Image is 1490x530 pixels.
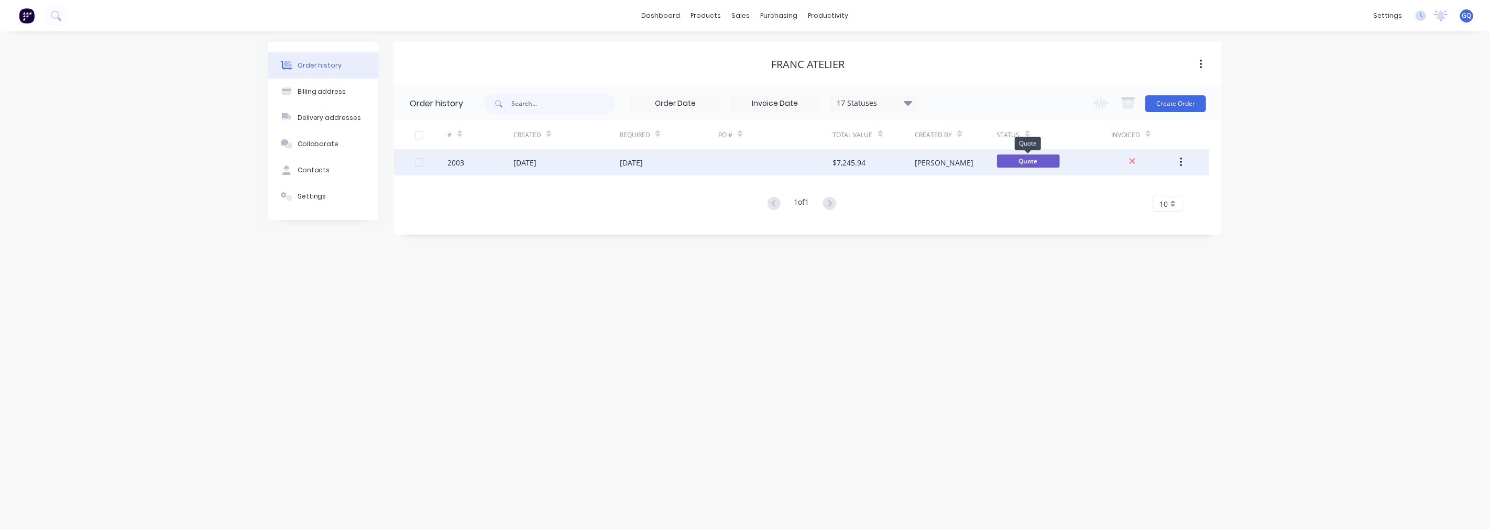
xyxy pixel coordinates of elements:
button: Create Order [1145,95,1206,112]
button: Delivery addresses [268,105,378,131]
button: Contacts [268,157,378,183]
div: Created [513,120,620,149]
div: $7,245.94 [833,157,866,168]
div: Quote [1015,137,1041,150]
div: [PERSON_NAME] [915,157,973,168]
button: Settings [268,183,378,209]
div: # [448,120,513,149]
div: 2003 [448,157,465,168]
div: Invoiced [1112,130,1141,140]
div: Created [513,130,541,140]
div: Delivery addresses [298,113,361,123]
div: Total Value [833,120,915,149]
div: Invoiced [1112,120,1177,149]
div: Franc Atelier [771,58,845,71]
div: Contacts [298,165,330,175]
span: GQ [1462,11,1472,20]
div: products [686,8,727,24]
div: settings [1368,8,1407,24]
div: Required [620,130,650,140]
input: Invoice Date [731,96,819,112]
div: PO # [718,120,833,149]
div: Collaborate [298,139,339,149]
button: Order history [268,52,378,79]
div: Required [620,120,718,149]
div: purchasing [755,8,803,24]
div: Total Value [833,130,873,140]
div: # [448,130,452,140]
div: sales [727,8,755,24]
div: Settings [298,192,326,201]
span: Quote [997,154,1060,168]
div: Order history [298,61,342,70]
div: productivity [803,8,854,24]
div: 17 Statuses [830,97,918,109]
button: Billing address [268,79,378,105]
div: Created By [915,120,996,149]
img: Factory [19,8,35,24]
div: [DATE] [620,157,643,168]
div: Created By [915,130,952,140]
span: 10 [1159,198,1168,209]
div: Order history [410,97,463,110]
input: Order Date [631,96,719,112]
div: Status [997,120,1112,149]
a: dashboard [637,8,686,24]
div: [DATE] [513,157,536,168]
div: Billing address [298,87,346,96]
div: 1 of 1 [794,196,809,212]
div: PO # [718,130,732,140]
div: Status [997,130,1020,140]
input: Search... [511,93,615,114]
button: Collaborate [268,131,378,157]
